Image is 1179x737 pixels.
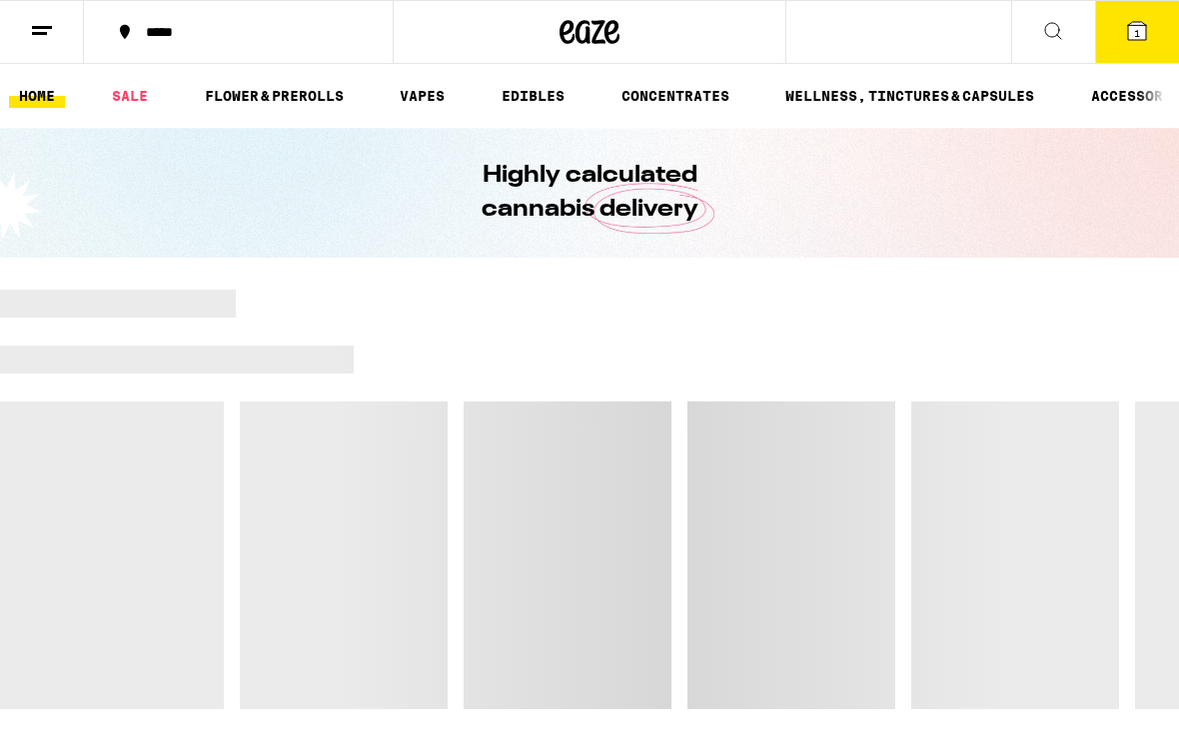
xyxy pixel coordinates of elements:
a: FLOWER & PREROLLS [195,84,354,108]
a: CONCENTRATES [611,84,739,108]
button: 1 [1095,1,1179,63]
iframe: Opens a widget where you can find more information [1050,677,1159,727]
a: EDIBLES [492,84,575,108]
a: WELLNESS, TINCTURES & CAPSULES [775,84,1044,108]
span: 1 [1134,27,1140,39]
h1: Highly calculated cannabis delivery [425,159,754,227]
a: VAPES [390,84,455,108]
a: SALE [102,84,158,108]
a: HOME [9,84,65,108]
